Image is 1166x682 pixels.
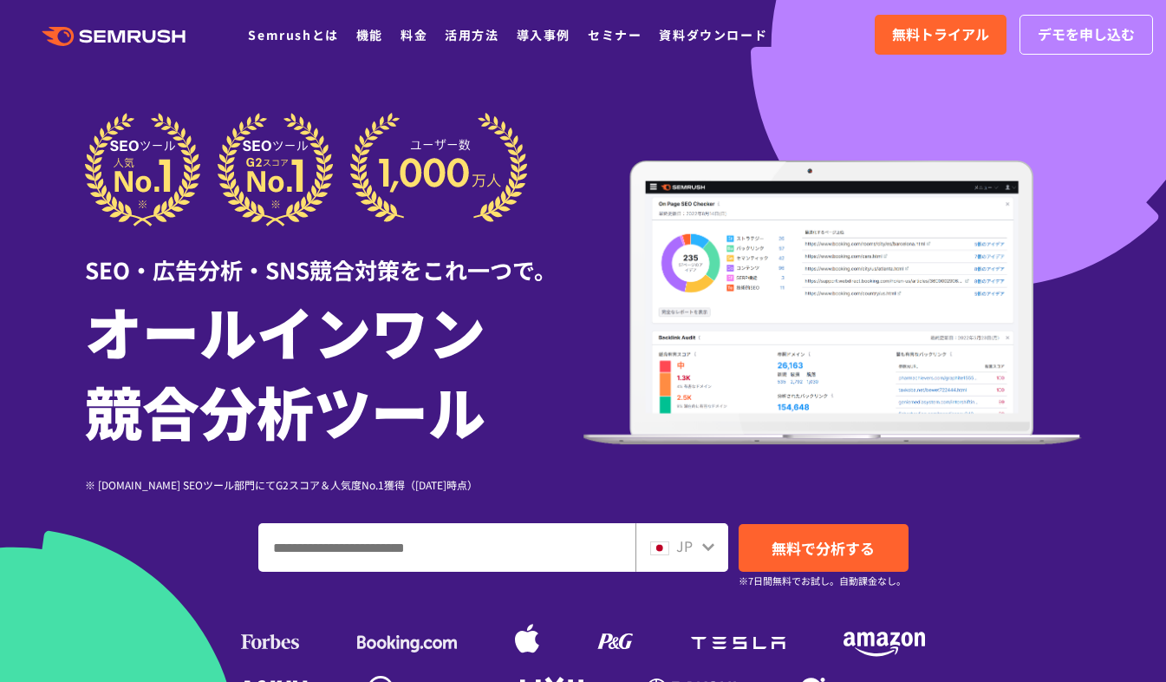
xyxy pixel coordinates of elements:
[356,26,383,43] a: 機能
[248,26,338,43] a: Semrushとは
[445,26,498,43] a: 活用方法
[588,26,642,43] a: セミナー
[892,23,989,46] span: 無料トライアル
[739,573,906,589] small: ※7日間無料でお試し。自動課金なし。
[772,537,875,559] span: 無料で分析する
[1038,23,1135,46] span: デモを申し込む
[85,476,583,493] div: ※ [DOMAIN_NAME] SEOツール部門にてG2スコア＆人気度No.1獲得（[DATE]時点）
[85,226,583,286] div: SEO・広告分析・SNS競合対策をこれ一つで。
[1019,15,1153,55] a: デモを申し込む
[259,524,635,571] input: ドメイン、キーワードまたはURLを入力してください
[401,26,427,43] a: 料金
[517,26,570,43] a: 導入事例
[739,524,909,572] a: 無料で分析する
[85,291,583,450] h1: オールインワン 競合分析ツール
[676,535,693,556] span: JP
[875,15,1006,55] a: 無料トライアル
[659,26,767,43] a: 資料ダウンロード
